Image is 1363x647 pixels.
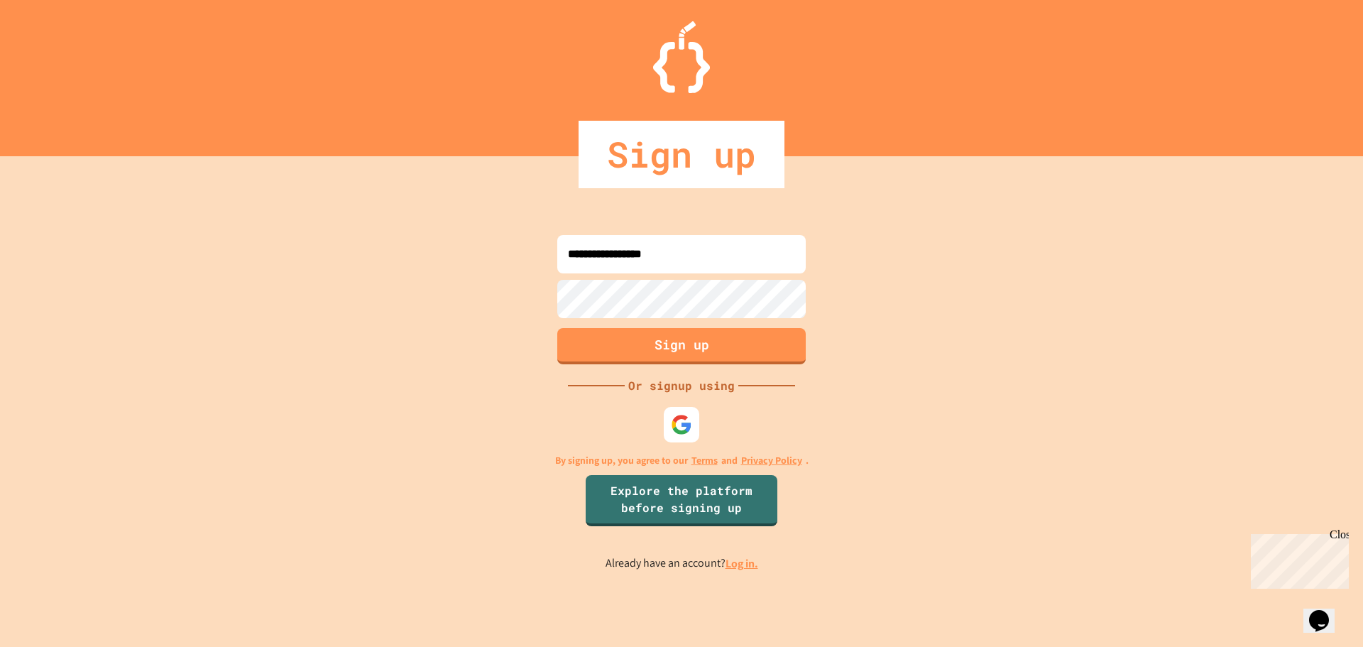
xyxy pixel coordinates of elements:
div: Sign up [579,121,784,188]
p: Already have an account? [606,555,758,572]
a: Privacy Policy [741,453,802,468]
iframe: chat widget [1245,528,1349,589]
div: Or signup using [625,377,738,394]
iframe: chat widget [1303,590,1349,633]
a: Explore the platform before signing up [586,475,777,526]
a: Terms [691,453,718,468]
img: Logo.svg [653,21,710,93]
button: Sign up [557,328,806,364]
img: google-icon.svg [671,414,692,435]
div: Chat with us now!Close [6,6,98,90]
p: By signing up, you agree to our and . [555,453,809,468]
a: Log in. [726,556,758,571]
